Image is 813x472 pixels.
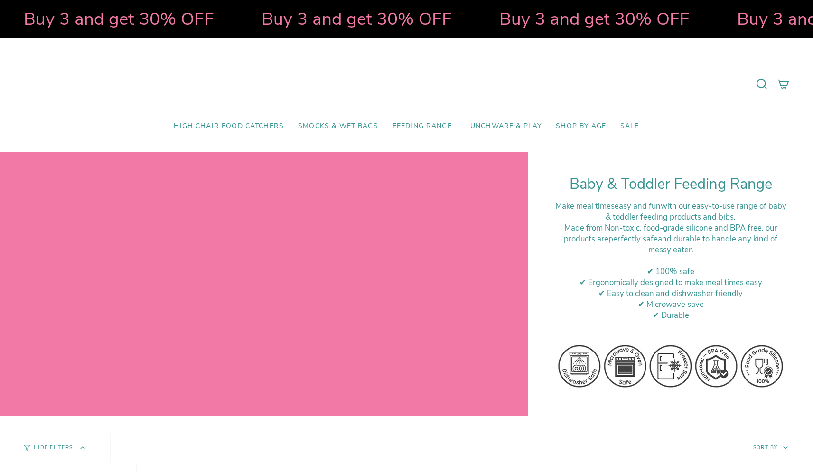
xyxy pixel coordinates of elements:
[291,115,385,138] a: Smocks & Wet Bags
[385,115,459,138] a: Feeding Range
[552,201,789,222] div: Make meal times with our easy-to-use range of baby & toddler feeding products and bibs.
[552,288,789,299] div: ✔ Easy to clean and dishwasher friendly
[549,115,613,138] a: Shop by Age
[552,176,789,193] h1: Baby & Toddler Feeding Range
[608,233,658,244] strong: perfectly safe
[552,277,789,288] div: ✔ Ergonomically designed to make meal times easy
[459,115,549,138] a: Lunchware & Play
[552,222,789,255] div: M
[753,444,778,451] span: Sort by
[613,115,646,138] a: SALE
[552,310,789,321] div: ✔ Durable
[615,201,661,212] strong: easy and fun
[556,122,606,130] span: Shop by Age
[298,122,378,130] span: Smocks & Wet Bags
[34,445,73,451] span: Hide Filters
[22,7,212,31] strong: Buy 3 and get 30% OFF
[392,122,452,130] span: Feeding Range
[497,7,688,31] strong: Buy 3 and get 30% OFF
[466,122,542,130] span: Lunchware & Play
[729,433,813,463] button: Sort by
[325,53,488,115] a: Mumma’s Little Helpers
[260,7,450,31] strong: Buy 3 and get 30% OFF
[564,222,777,255] span: ade from Non-toxic, food-grade silicone and BPA free, our products are and durable to handle any ...
[620,122,639,130] span: SALE
[174,122,284,130] span: High Chair Food Catchers
[638,299,704,310] span: ✔ Microwave save
[167,115,291,138] a: High Chair Food Catchers
[552,266,789,277] div: ✔ 100% safe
